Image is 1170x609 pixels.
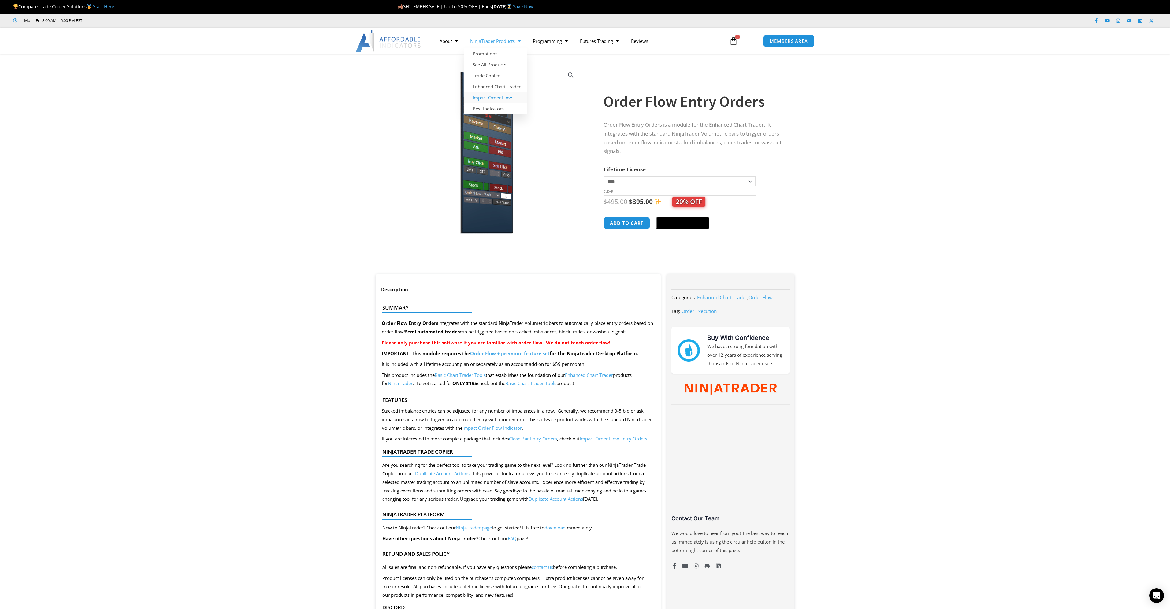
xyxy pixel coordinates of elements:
bdi: 395.00 [629,197,653,206]
span: Tag: [671,308,680,314]
span: Mon - Fri: 8:00 AM – 6:00 PM EST [23,17,82,24]
a: NinjaTrader [388,380,413,386]
p: integrates with the standard NinjaTrader Volumetric bars to automatically place entry orders base... [382,319,655,336]
h3: Buy With Confidence [707,333,784,342]
a: Impact Order Flow Entry Orders [580,436,647,442]
iframe: Customer reviews powered by Trustpilot [671,412,789,519]
span: Compare Trade Copier Solutions [13,3,114,9]
a: FAQ [508,535,517,541]
a: View full-screen image gallery [565,70,576,81]
a: Clear options [604,189,613,194]
span: Product licenses can only be used on the purchaser’s computer/computers. Extra product licenses c... [382,575,644,598]
strong: Please only purchase this software if you are familiar with order flow. We do not teach order flow! [382,340,610,346]
span: MEMBERS AREA [770,39,808,43]
a: Description [376,284,414,295]
a: download [544,525,566,531]
img: orderflow entry [384,65,581,234]
a: Basic Chart Trader Tools [505,380,556,386]
a: Save Now [513,3,534,9]
img: ⌛ [507,4,511,9]
iframe: PayPal Message 1 [604,237,782,243]
button: Add to cart [604,217,650,229]
a: Reviews [625,34,654,48]
span: check out the product! [477,380,574,386]
p: New to NinjaTrader? Check out our to get started! It is free to immediately. [382,524,593,532]
h4: NinjaTrader Trade Copier [382,449,649,455]
a: See All Products [464,59,527,70]
strong: ONLY $195 [452,380,477,386]
a: Enhanced Chart Trader [697,294,747,300]
a: About [433,34,464,48]
span: $ [604,197,607,206]
a: Enhanced Chart Trader [464,81,527,92]
a: contact us [532,564,553,570]
img: mark thumbs good 43913 | Affordable Indicators – NinjaTrader [678,339,700,361]
h4: NinjaTrader Platform [382,511,649,518]
p: We would love to hear from you! The best way to reach us immediately is using the circular help b... [671,529,789,555]
a: Promotions [464,48,527,59]
p: If you are interested in more complete package that includes , check out ! [382,435,655,443]
p: It is included with a Lifetime account plan or separately as an account add-on for $59 per month. [382,360,655,369]
button: Buy with GPay [656,217,709,229]
a: 0 [720,32,747,50]
a: Duplicate Account Actions [529,496,583,502]
h4: Refund and Sales Policy [382,551,649,557]
nav: Menu [433,34,722,48]
a: Trade Copier [464,70,527,81]
iframe: Customer reviews powered by Trustpilot [91,17,183,24]
span: 0 [735,35,740,39]
bdi: 495.00 [604,197,627,206]
b: Have other questions about NinjaTrader? [382,535,478,541]
strong: Semi automated trades [405,329,460,335]
span: SEPTEMBER SALE | Up To 50% OFF | Ends [398,3,492,9]
a: Enhanced Chart Trader [565,372,613,378]
a: Order Flow + premium feature set [470,350,550,356]
a: Duplicate Account Actions [415,470,470,477]
span: before completing a purchase. [553,564,617,570]
a: Best Indicators [464,103,527,114]
p: Order Flow Entry Orders is a module for the Enhanced Chart Trader. It integrates with the standar... [604,121,782,156]
a: Start Here [93,3,114,9]
h1: Order Flow Entry Orders [604,91,782,112]
img: 🍂 [398,4,403,9]
span: $ [629,197,633,206]
p: We have a strong foundation with over 12 years of experience serving thousands of NinjaTrader users. [707,342,784,368]
div: Open Intercom Messenger [1149,588,1164,603]
img: ✨ [655,198,661,205]
a: Close Bar Entry Orders [509,436,557,442]
p: Check out our page! [382,534,593,543]
img: 🏆 [13,4,18,9]
span: 20% OFF [672,197,705,207]
strong: Order Flow Entry Orders [382,320,438,326]
p: This product includes the that establishes the foundation of our products for . To get started for [382,371,655,388]
a: Programming [527,34,574,48]
a: MEMBERS AREA [763,35,814,47]
a: Impact Order Flow Indicator [462,425,522,431]
strong: IMPORTANT: This module requires the for the NinjaTrader Desktop Platform. [382,350,638,356]
a: Basic Chart Trader Tools [435,372,486,378]
ul: NinjaTrader Products [464,48,527,114]
h3: Contact Our Team [671,515,789,522]
span: Categories: [671,294,696,300]
a: Order Flow [748,294,773,300]
a: Impact Order Flow [464,92,527,103]
a: Futures Trading [574,34,625,48]
a: Order Execution [682,308,717,314]
a: NinjaTrader Products [464,34,527,48]
strong: [DATE] [492,3,513,9]
label: Lifetime License [604,166,646,173]
p: Stacked imbalance entries can be adjusted for any number of imbalances in a row. Generally, we re... [382,407,655,433]
span: , [697,294,773,300]
img: LogoAI | Affordable Indicators – NinjaTrader [356,30,422,52]
h4: Features [382,397,649,403]
img: 🥇 [87,4,91,9]
span: All sales are final and non-refundable. If you have any questions please [382,564,532,570]
div: Are you searching for the perfect tool to take your trading game to the next level? Look no furth... [382,461,649,503]
h4: Summary [382,305,649,311]
img: NinjaTrader Wordmark color RGB | Affordable Indicators – NinjaTrader [685,384,777,395]
a: NinjaTrader page [456,525,492,531]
